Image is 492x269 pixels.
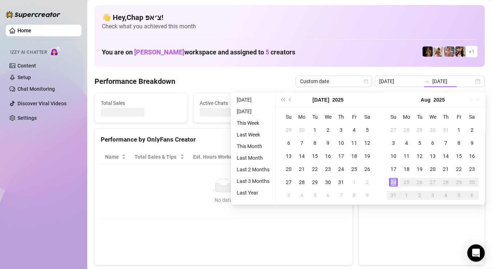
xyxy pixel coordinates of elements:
[444,46,455,57] img: Yarden
[365,135,479,144] div: Sales by OnlyFans Creator
[432,77,474,85] input: End date
[17,74,31,80] a: Setup
[105,153,120,161] span: Name
[135,153,179,161] span: Total Sales & Tips
[17,28,31,33] a: Home
[108,196,339,204] div: No data
[252,153,281,161] span: Sales / Hour
[292,150,347,164] th: Chat Conversion
[17,63,36,69] a: Content
[200,99,280,107] span: Active Chats
[102,12,477,23] h4: 👋 Hey, Chap צ׳אפ !
[364,79,368,83] span: calendar
[424,78,429,84] span: to
[134,48,184,56] span: [PERSON_NAME]
[102,48,295,56] h1: You are on workspace and assigned to creators
[193,153,237,161] div: Est. Hours Worked
[130,150,189,164] th: Total Sales & Tips
[10,49,47,56] span: Izzy AI Chatter
[455,46,465,57] img: AdelDahan
[101,150,130,164] th: Name
[469,48,475,56] span: + 1
[95,76,175,86] h4: Performance Breakdown
[101,135,347,144] div: Performance by OnlyFans Creator
[265,48,269,56] span: 5
[101,99,181,107] span: Total Sales
[50,46,61,57] img: AI Chatter
[467,244,485,262] div: Open Intercom Messenger
[423,46,433,57] img: the_bohema
[296,153,336,161] span: Chat Conversion
[424,78,429,84] span: swap-right
[6,11,60,18] img: logo-BBDzfeDw.svg
[299,99,380,107] span: Messages Sent
[247,150,292,164] th: Sales / Hour
[17,86,55,92] a: Chat Monitoring
[433,46,444,57] img: Green
[379,77,421,85] input: Start date
[17,101,67,106] a: Discover Viral Videos
[17,115,37,121] a: Settings
[300,76,368,87] span: Custom date
[102,23,477,30] span: Check what you achieved this month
